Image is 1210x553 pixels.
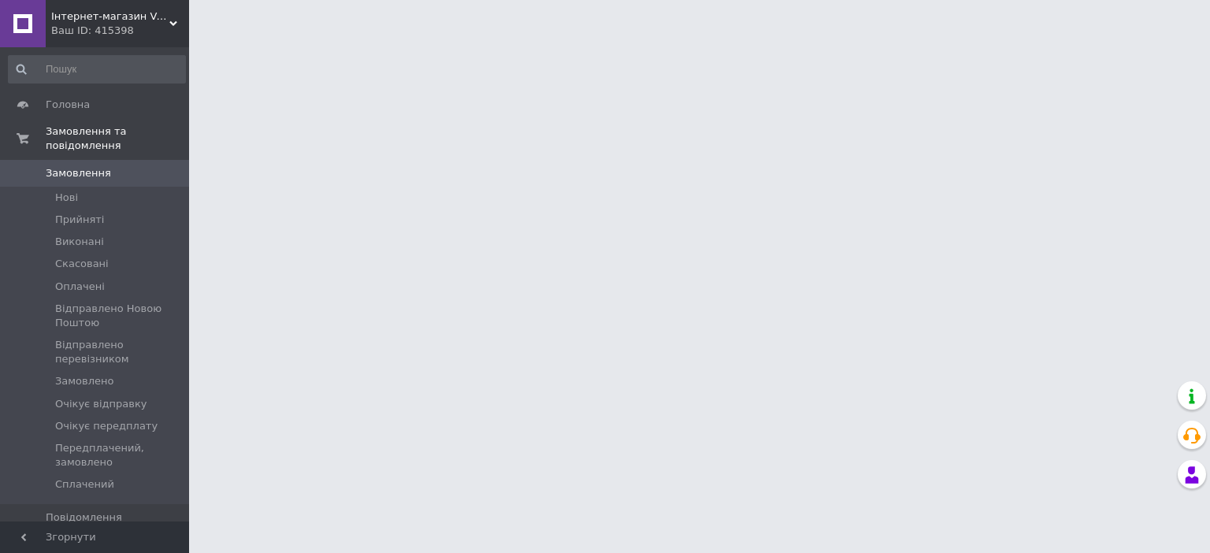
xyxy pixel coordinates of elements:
[55,302,184,330] span: Відправлено Новою Поштою
[51,24,189,38] div: Ваш ID: 415398
[46,124,189,153] span: Замовлення та повідомлення
[55,374,113,388] span: Замовлено
[46,98,90,112] span: Головна
[55,280,105,294] span: Оплачені
[55,441,184,469] span: Передплачений, замовлено
[51,9,169,24] span: Інтернет-магазин VAG-AUTO
[55,235,104,249] span: Виконані
[46,510,122,525] span: Повідомлення
[55,397,147,411] span: Очікує відправку
[55,213,104,227] span: Прийняті
[55,191,78,205] span: Нові
[55,257,109,271] span: Скасовані
[46,166,111,180] span: Замовлення
[55,477,114,492] span: Сплачений
[55,338,184,366] span: Відправлено перевізником
[55,419,158,433] span: Очікує передплату
[8,55,186,84] input: Пошук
